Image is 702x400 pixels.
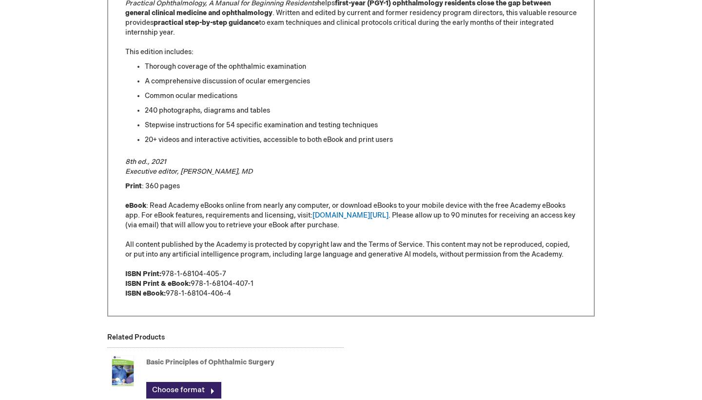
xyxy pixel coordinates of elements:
[125,280,191,288] strong: ISBN Print & eBook:
[145,91,577,101] li: Common ocular medications
[107,333,165,341] strong: Related Products
[145,106,577,116] li: 240 photographs, diagrams and tables
[125,289,166,298] strong: ISBN eBook:
[145,135,577,145] li: 20+ videos and interactive activities, accessible to both eBook and print users
[125,158,253,176] em: 8th ed., 2021 Executive editor, [PERSON_NAME], MD
[145,77,577,86] li: A comprehensive discussion of ocular emergencies
[312,211,389,220] a: [DOMAIN_NAME][URL]
[146,382,221,399] a: Choose format
[125,201,146,210] strong: eBook
[125,182,142,190] strong: Print
[125,181,577,299] p: : 360 pages : Read Academy eBooks online from nearly any computer, or download eBooks to your mob...
[154,19,259,27] strong: practical step-by-step guidance
[107,351,138,390] img: Basic Principles of Ophthalmic Surgery
[146,358,274,366] a: Basic Principles of Ophthalmic Surgery
[145,120,577,130] li: Stepwise instructions for 54 specific examination and testing techniques
[145,62,577,72] li: Thorough coverage of the ophthalmic examination
[125,270,161,278] strong: ISBN Print:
